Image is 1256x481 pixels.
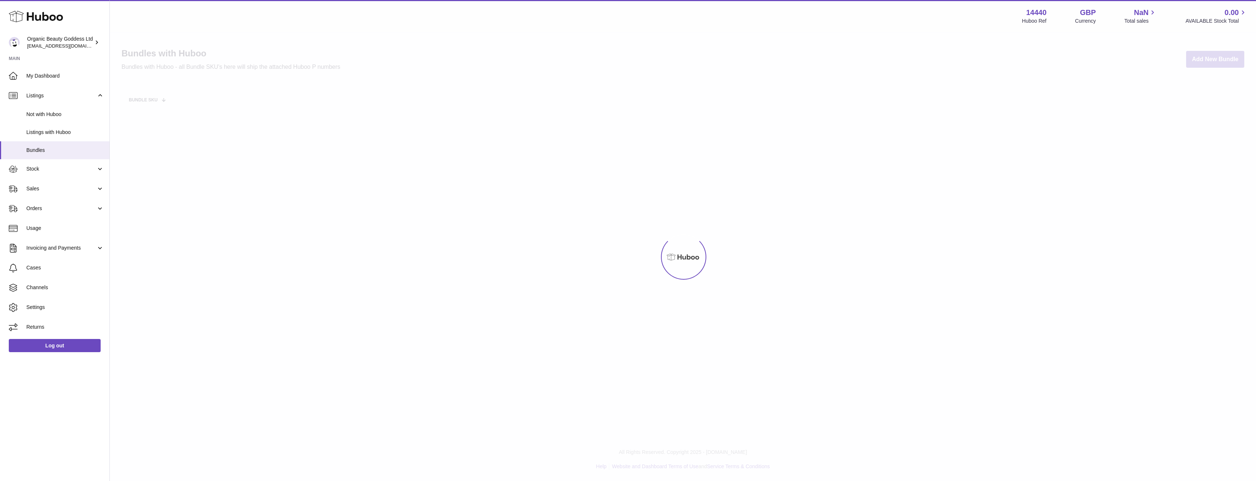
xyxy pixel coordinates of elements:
span: Settings [26,304,104,311]
span: Returns [26,324,104,331]
div: Organic Beauty Goddess Ltd [27,36,93,49]
span: Total sales [1124,18,1157,25]
span: Bundles [26,147,104,154]
a: 0.00 AVAILABLE Stock Total [1185,8,1247,25]
strong: 14440 [1026,8,1047,18]
span: NaN [1134,8,1148,18]
div: Currency [1075,18,1096,25]
span: Invoicing and Payments [26,245,96,251]
span: AVAILABLE Stock Total [1185,18,1247,25]
span: Not with Huboo [26,111,104,118]
span: Usage [26,225,104,232]
strong: GBP [1080,8,1096,18]
span: Listings [26,92,96,99]
span: My Dashboard [26,72,104,79]
span: 0.00 [1225,8,1239,18]
span: Sales [26,185,96,192]
span: Stock [26,165,96,172]
span: Channels [26,284,104,291]
img: info@organicbeautygoddess.com [9,37,20,48]
span: Listings with Huboo [26,129,104,136]
a: NaN Total sales [1124,8,1157,25]
span: [EMAIL_ADDRESS][DOMAIN_NAME] [27,43,108,49]
span: Orders [26,205,96,212]
span: Cases [26,264,104,271]
div: Huboo Ref [1022,18,1047,25]
a: Log out [9,339,101,352]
